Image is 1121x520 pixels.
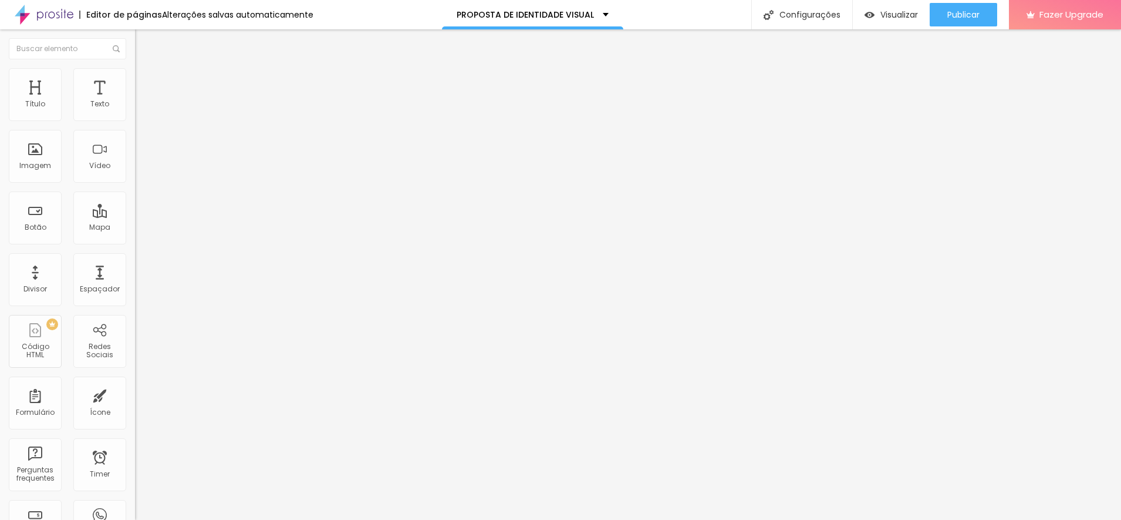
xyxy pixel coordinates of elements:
div: Código HTML [12,343,58,360]
div: Vídeo [89,162,110,170]
div: Imagem [19,162,51,170]
button: Visualizar [853,3,930,26]
img: Icone [764,10,774,20]
div: Espaçador [80,285,120,293]
div: Perguntas frequentes [12,466,58,483]
div: Texto [90,100,109,108]
div: Divisor [23,285,47,293]
iframe: Editor [135,29,1121,520]
span: Fazer Upgrade [1039,9,1103,19]
img: Icone [113,45,120,52]
div: Redes Sociais [76,343,123,360]
input: Buscar elemento [9,38,126,59]
div: Alterações salvas automaticamente [162,11,313,19]
div: Ícone [90,408,110,417]
span: Visualizar [880,10,918,19]
p: PROPOSTA DE IDENTIDADE VISUAL [457,11,594,19]
button: Publicar [930,3,997,26]
div: Título [25,100,45,108]
span: Publicar [947,10,980,19]
div: Formulário [16,408,55,417]
img: view-1.svg [865,10,874,20]
div: Timer [90,470,110,478]
div: Editor de páginas [79,11,162,19]
div: Mapa [89,223,110,232]
div: Botão [25,223,46,232]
